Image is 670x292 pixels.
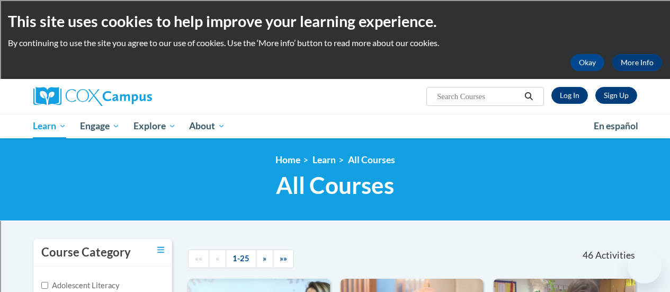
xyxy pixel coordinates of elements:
[587,115,645,137] a: En español
[33,87,152,106] img: Cox Campus
[26,114,74,138] a: Learn
[133,120,176,132] span: Explore
[127,114,183,138] a: Explore
[551,87,588,104] a: Log In
[182,114,232,138] a: About
[73,114,127,138] a: Engage
[628,250,662,284] iframe: Button to launch messaging window
[189,120,225,132] span: About
[595,87,637,104] a: Register
[348,154,395,165] a: All Courses
[594,120,638,131] span: En español
[80,120,120,132] span: Engage
[276,171,394,199] span: All Courses
[521,90,537,103] button: Search
[25,114,645,138] div: Main menu
[436,90,521,103] input: Search Courses
[33,87,224,106] a: Cox Campus
[312,154,336,165] a: Learn
[33,120,66,132] span: Learn
[275,154,300,165] a: Home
